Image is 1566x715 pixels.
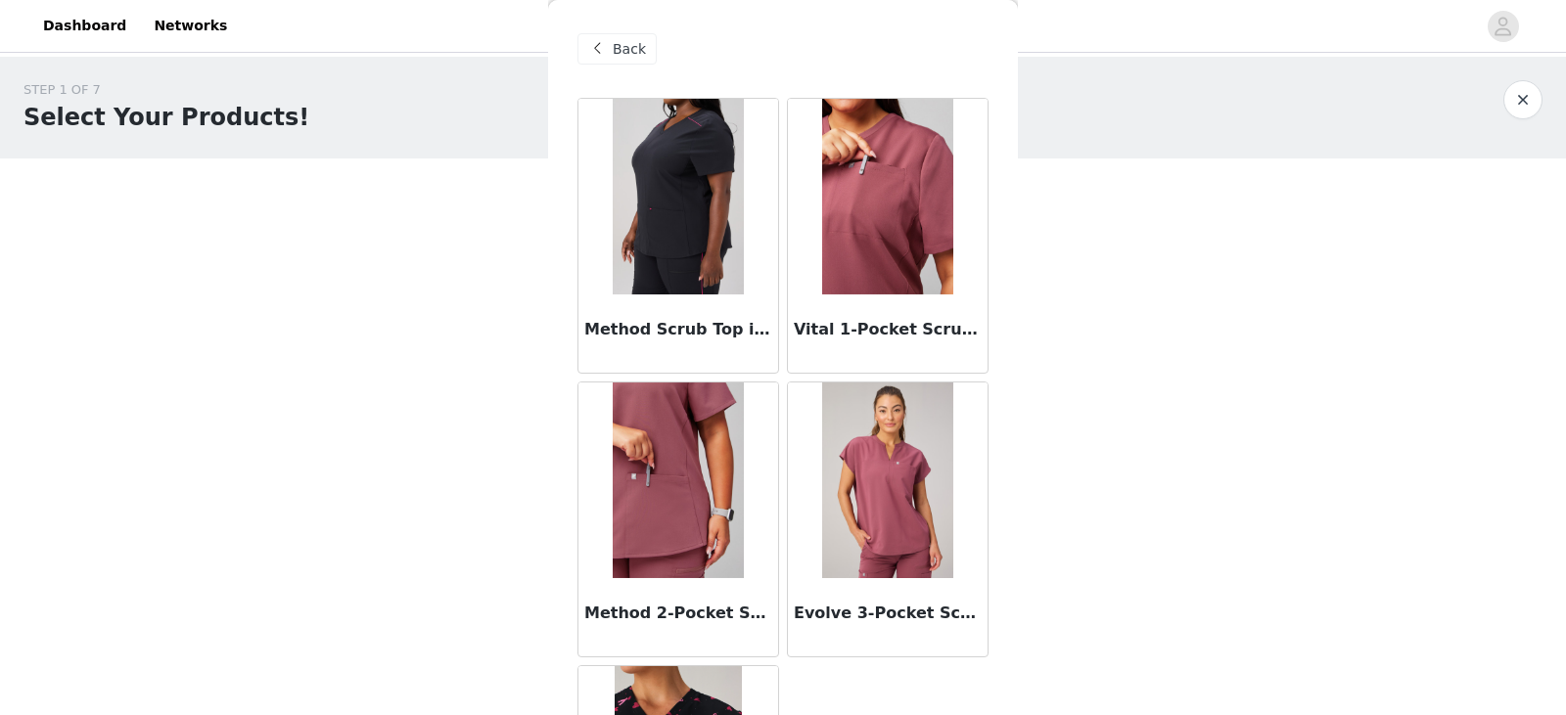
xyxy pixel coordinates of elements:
img: Method Scrub Top in Black/Pink Reflective [613,99,743,294]
a: Networks [142,4,239,48]
h3: Evolve 3-Pocket Scrub Top in Moonlight Mauve [794,602,982,625]
img: Method 2-Pocket Scrub Top in Moonlight Mauve [613,382,743,578]
h1: Select Your Products! [23,100,309,135]
h3: Method 2-Pocket Scrub Top in Moonlight Mauve [584,602,772,625]
span: Back [613,39,646,60]
h3: Method Scrub Top in Black/Pink Reflective [584,318,772,341]
img: Evolve 3-Pocket Scrub Top in Moonlight Mauve [822,382,952,578]
h3: Vital 1-Pocket Scrub Top in Moonlight Mauve [794,318,982,341]
img: Vital 1-Pocket Scrub Top in Moonlight Mauve [822,99,952,294]
div: avatar [1494,11,1512,42]
div: STEP 1 OF 7 [23,80,309,100]
a: Dashboard [31,4,138,48]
